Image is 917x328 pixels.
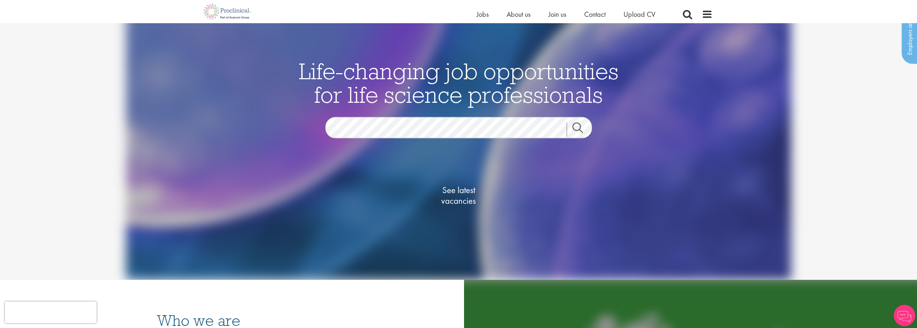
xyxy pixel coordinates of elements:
[507,10,531,19] a: About us
[299,57,618,109] span: Life-changing job opportunities for life science professionals
[548,10,566,19] a: Join us
[584,10,606,19] a: Contact
[423,185,494,206] span: See latest vacancies
[477,10,489,19] a: Jobs
[5,302,97,323] iframe: reCAPTCHA
[894,305,915,326] img: Chatbot
[423,156,494,235] a: See latestvacancies
[623,10,655,19] a: Upload CV
[567,122,597,137] a: Job search submit button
